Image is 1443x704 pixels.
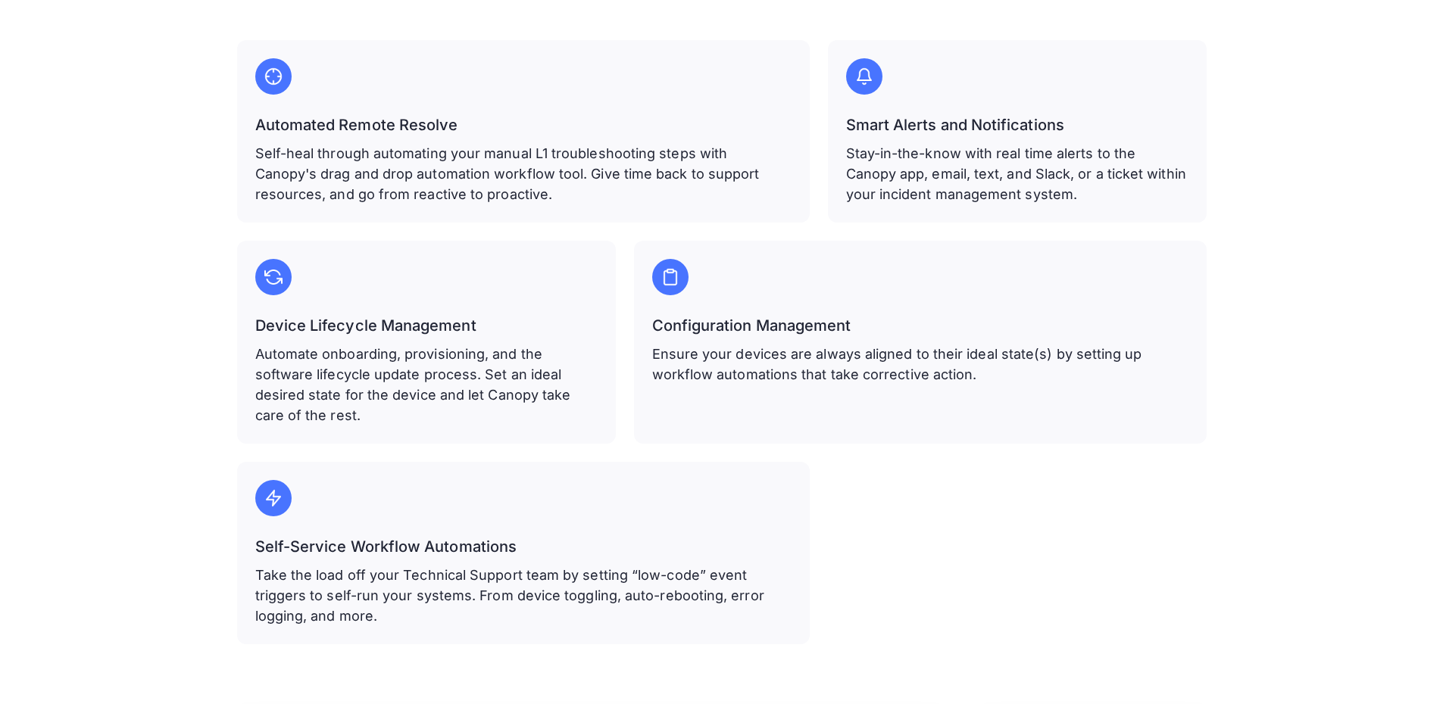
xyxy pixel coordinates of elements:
p: Automate onboarding, provisioning, and the software lifecycle update process. Set an ideal desire... [255,344,598,425]
h3: Smart Alerts and Notifications [846,113,1188,137]
h3: Configuration Management [652,313,1188,338]
h3: Automated Remote Resolve [255,113,792,137]
p: Self-heal through automating your manual L1 troubleshooting steps with Canopy's drag and drop aut... [255,143,792,204]
p: Ensure your devices are always aligned to their ideal state(s) by setting up workflow automations... [652,344,1188,385]
p: Stay-in-the-know with real time alerts to the Canopy app, email, text, and Slack, or a ticket wit... [846,143,1188,204]
h3: Self-Service Workflow Automations [255,534,792,559]
h3: Device Lifecycle Management [255,313,598,338]
p: Take the load off your Technical Support team by setting “low-code” event triggers to self-run yo... [255,565,792,626]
